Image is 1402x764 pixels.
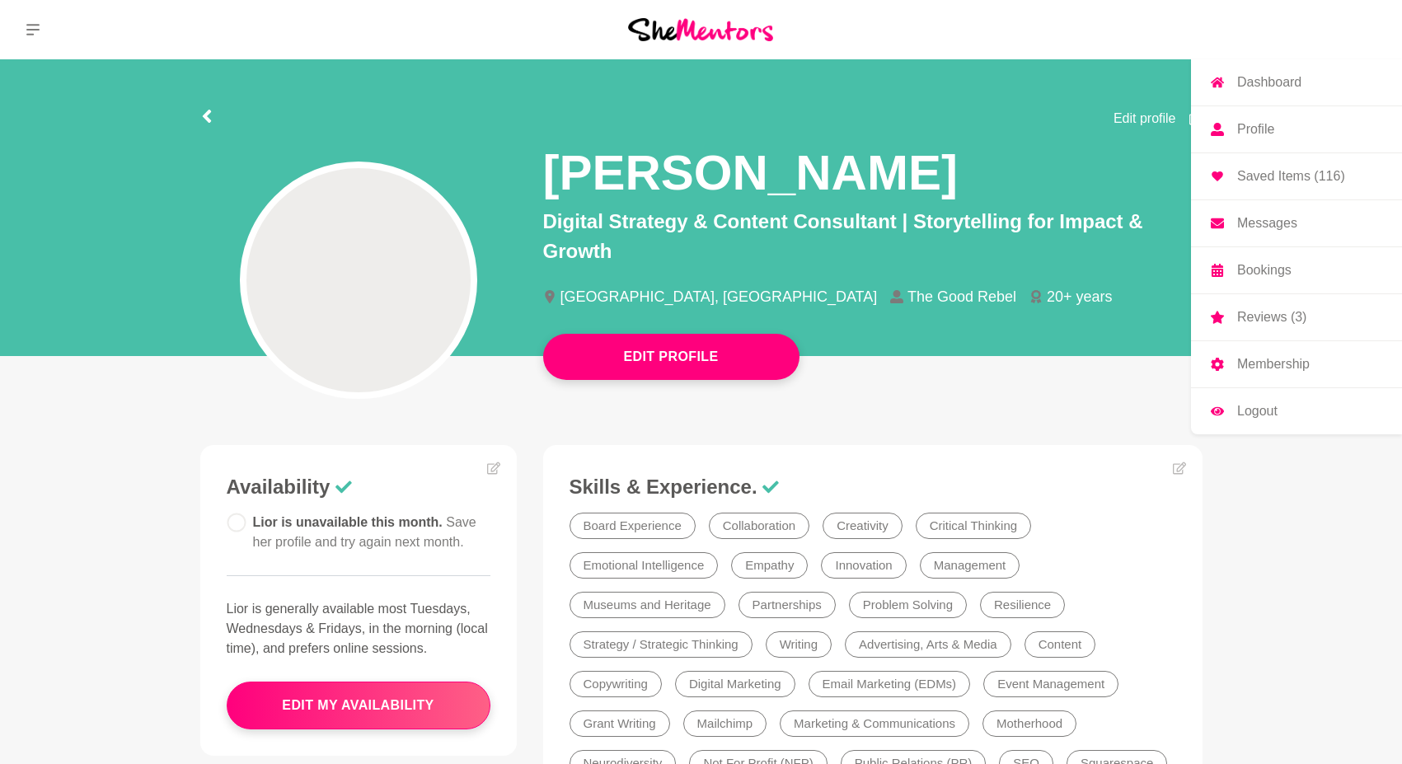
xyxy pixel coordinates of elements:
[1114,109,1176,129] span: Edit profile
[1237,170,1345,183] p: Saved Items (116)
[1237,311,1306,324] p: Reviews (3)
[1237,76,1301,89] p: Dashboard
[1191,106,1402,152] a: Profile
[1343,10,1382,49] a: Lior Albeck-RipkaDashboardProfileSaved Items (116)MessagesBookingsReviews (3)MembershipLogout
[543,289,891,304] li: [GEOGRAPHIC_DATA], [GEOGRAPHIC_DATA]
[227,682,490,729] button: edit my availability
[543,207,1203,266] p: Digital Strategy & Content Consultant | Storytelling for Impact & Growth
[1191,294,1402,340] a: Reviews (3)
[543,142,958,204] h1: [PERSON_NAME]
[1237,217,1297,230] p: Messages
[628,18,773,40] img: She Mentors Logo
[1191,153,1402,199] a: Saved Items (116)
[1237,358,1310,371] p: Membership
[1191,59,1402,105] a: Dashboard
[1237,264,1292,277] p: Bookings
[227,475,490,499] h3: Availability
[253,515,476,549] span: Save her profile and try again next month.
[890,289,1029,304] li: The Good Rebel
[227,599,490,659] p: Lior is generally available most Tuesdays, Wednesdays & Fridays, in the morning (local time), and...
[1191,247,1402,293] a: Bookings
[1343,10,1382,49] img: Lior Albeck-Ripka
[1191,200,1402,246] a: Messages
[253,515,476,549] span: Lior is unavailable this month.
[1237,123,1274,136] p: Profile
[1237,405,1278,418] p: Logout
[570,475,1176,499] h3: Skills & Experience.
[543,334,799,380] button: Edit Profile
[1029,289,1126,304] li: 20+ years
